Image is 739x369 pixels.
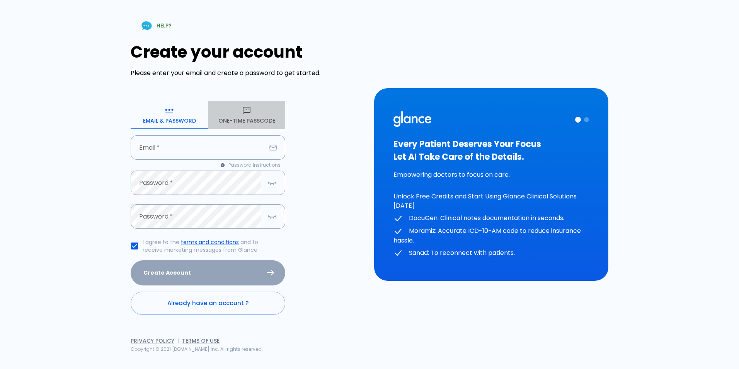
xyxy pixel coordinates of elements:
input: your.email@example.com [131,135,266,160]
a: terms and conditions [181,238,239,246]
button: One-Time Passcode [208,101,285,129]
span: Password Instructions [228,161,281,169]
a: HELP? [131,16,181,36]
a: Already have an account ? [131,292,285,315]
p: I agree to the and to receive marketing messages from Glance. [143,238,279,254]
p: DocuGen: Clinical notes documentation in seconds. [393,214,589,223]
span: Copyright © 2021 [DOMAIN_NAME] Inc. All rights reserved. [131,346,263,352]
span: | [177,337,179,345]
h3: Every Patient Deserves Your Focus Let AI Take Care of the Details. [393,138,589,163]
p: Please enter your email and create a password to get started. [131,68,365,78]
p: Sanad: To reconnect with patients. [393,248,589,258]
p: Moramiz: Accurate ICD-10-AM code to reduce insurance hassle. [393,226,589,245]
a: Privacy Policy [131,337,174,345]
img: Chat Support [140,19,153,32]
button: Password Instructions [216,160,285,171]
a: Terms of Use [182,337,220,345]
p: Empowering doctors to focus on care. [393,170,589,179]
h1: Create your account [131,43,365,62]
button: Email & Password [131,101,208,129]
p: Unlock Free Credits and Start Using Glance Clinical Solutions [DATE] [393,192,589,210]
